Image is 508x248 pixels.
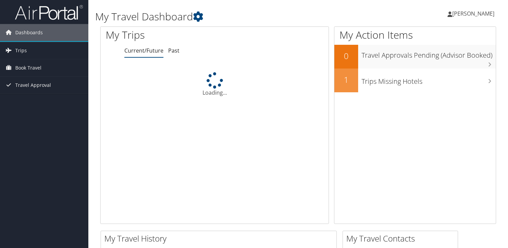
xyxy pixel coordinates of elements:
div: Loading... [101,72,329,97]
h1: My Action Items [334,28,496,42]
h1: My Trips [106,28,229,42]
h3: Trips Missing Hotels [362,73,496,86]
h2: My Travel History [104,233,336,244]
a: Past [168,47,179,54]
span: Travel Approval [15,77,51,94]
a: 0Travel Approvals Pending (Advisor Booked) [334,45,496,69]
span: [PERSON_NAME] [452,10,494,17]
h2: 0 [334,50,358,62]
img: airportal-logo.png [15,4,83,20]
h1: My Travel Dashboard [95,9,366,24]
h2: My Travel Contacts [346,233,458,244]
a: Current/Future [124,47,163,54]
a: 1Trips Missing Hotels [334,69,496,92]
h2: 1 [334,74,358,85]
span: Book Travel [15,59,41,76]
span: Trips [15,42,27,59]
span: Dashboards [15,24,43,41]
a: [PERSON_NAME] [448,3,501,24]
h3: Travel Approvals Pending (Advisor Booked) [362,47,496,60]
